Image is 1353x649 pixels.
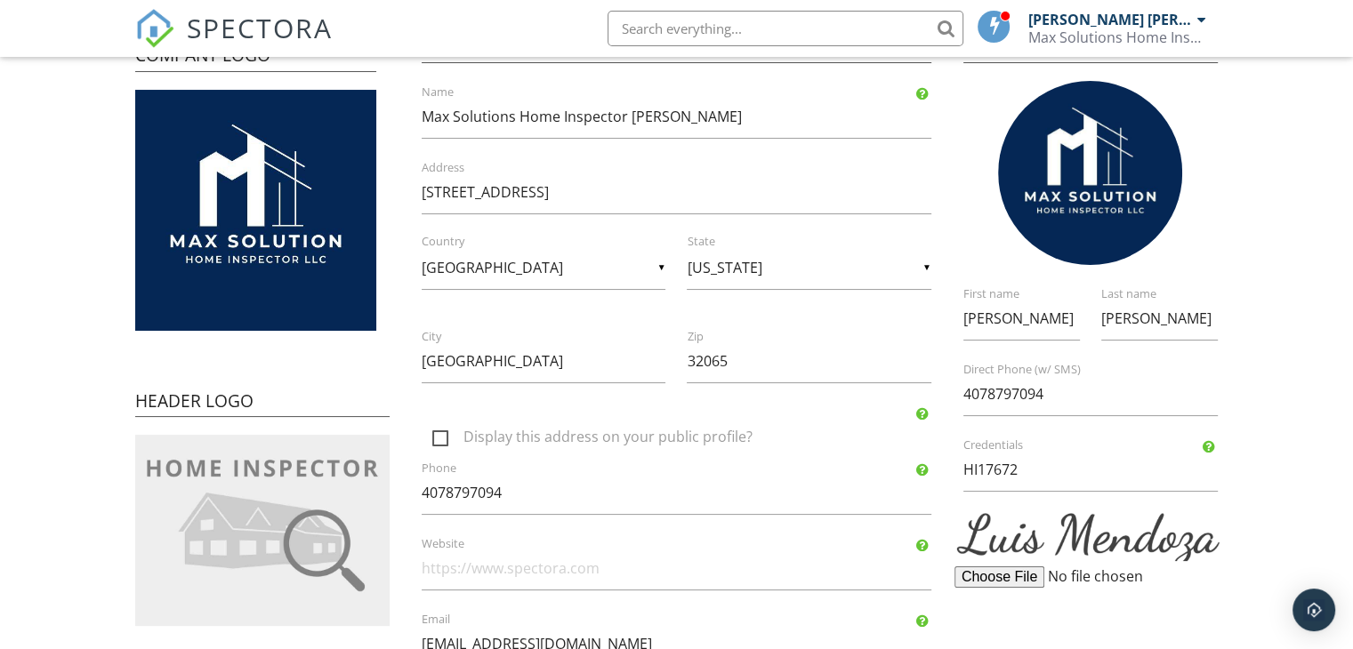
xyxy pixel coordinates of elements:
h4: Header Logo [135,389,390,418]
div: Max Solutions Home Inspector Llc [1028,28,1206,46]
label: Credentials [963,437,1239,453]
label: Last name [1101,286,1239,302]
a: SPECTORA [135,24,333,61]
label: Display this address on your public profile? [432,429,941,451]
label: First name [963,286,1101,302]
img: Screenshot_2025-01-29_at_12.12.10%E2%80%AFPM.png [953,509,1228,561]
img: company-logo-placeholder-36d46f90f209bfd688c11e12444f7ae3bbe69803b1480f285d1f5ee5e7c7234b.jpg [135,435,390,626]
img: available%20from%20letter%20A%20to%20Z.jpg [135,90,376,331]
div: [PERSON_NAME] [PERSON_NAME] [1028,11,1193,28]
label: Direct Phone (w/ SMS) [963,362,1239,378]
div: Open Intercom Messenger [1293,589,1335,631]
label: Country [422,234,687,250]
img: The Best Home Inspection Software - Spectora [135,9,174,48]
span: SPECTORA [187,9,333,46]
input: https://www.spectora.com [422,547,930,590]
label: State [687,234,952,250]
input: Search everything... [608,11,963,46]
